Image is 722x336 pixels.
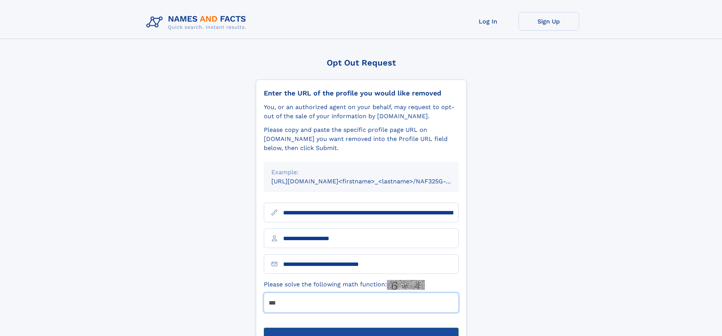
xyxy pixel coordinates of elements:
[271,178,473,185] small: [URL][DOMAIN_NAME]<firstname>_<lastname>/NAF325G-xxxxxxxx
[264,280,425,290] label: Please solve the following math function:
[264,103,459,121] div: You, or an authorized agent on your behalf, may request to opt-out of the sale of your informatio...
[271,168,451,177] div: Example:
[256,58,467,67] div: Opt Out Request
[518,12,579,31] a: Sign Up
[264,89,459,97] div: Enter the URL of the profile you would like removed
[458,12,518,31] a: Log In
[143,12,252,33] img: Logo Names and Facts
[264,125,459,153] div: Please copy and paste the specific profile page URL on [DOMAIN_NAME] you want removed into the Pr...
